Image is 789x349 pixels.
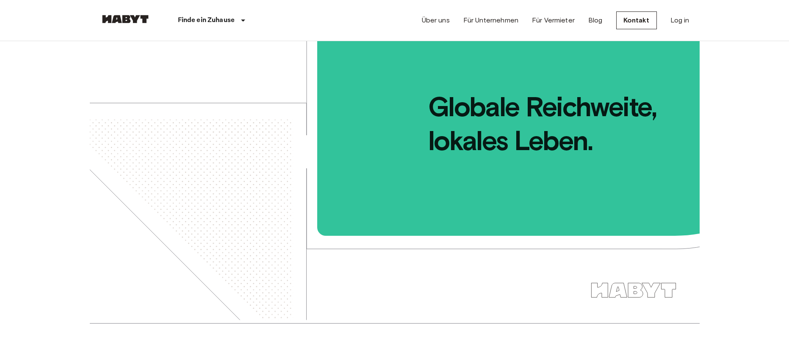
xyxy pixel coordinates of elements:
img: Habyt [100,15,151,23]
a: Für Unternehmen [463,15,518,25]
p: Finde ein Zuhause [178,15,235,25]
a: Über uns [422,15,450,25]
img: we-make-moves-not-waiting-lists [90,41,700,320]
a: Für Vermieter [532,15,575,25]
a: Blog [588,15,603,25]
span: Globale Reichweite, lokales Leben. [318,41,700,158]
a: Log in [670,15,689,25]
a: Kontakt [616,11,657,29]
